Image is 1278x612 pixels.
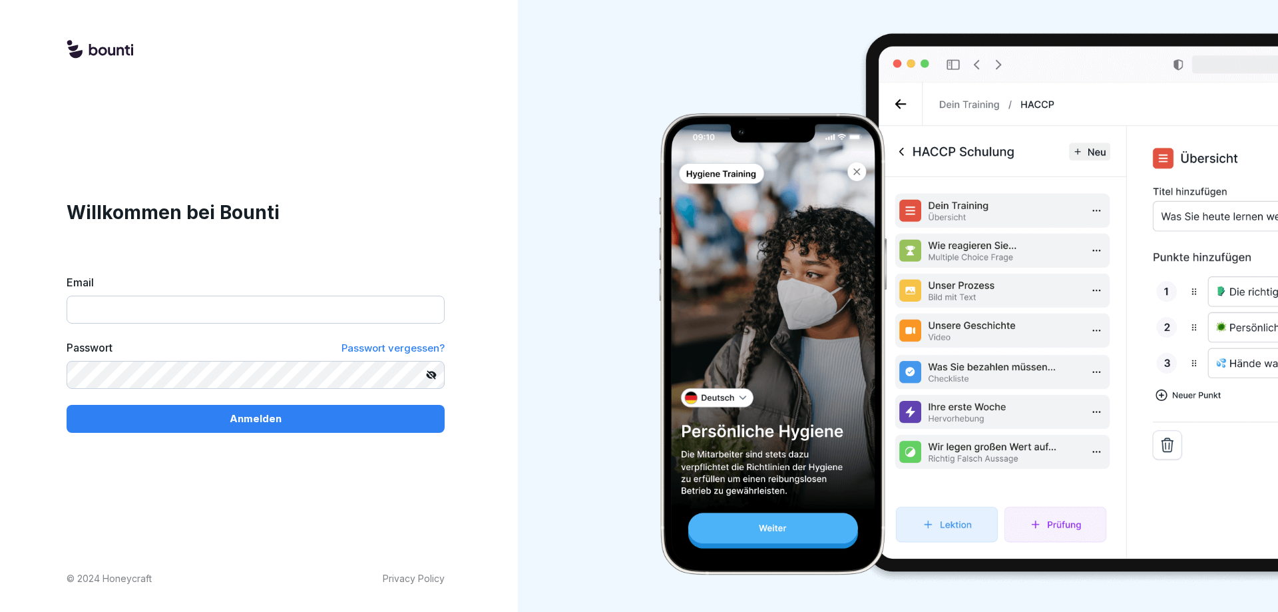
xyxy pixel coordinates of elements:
[67,340,112,356] label: Passwort
[67,405,445,433] button: Anmelden
[67,198,445,226] h1: Willkommen bei Bounti
[67,571,152,585] p: © 2024 Honeycraft
[383,571,445,585] a: Privacy Policy
[341,340,445,356] a: Passwort vergessen?
[341,342,445,354] span: Passwort vergessen?
[67,274,445,290] label: Email
[230,412,282,426] p: Anmelden
[67,40,133,60] img: logo.svg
